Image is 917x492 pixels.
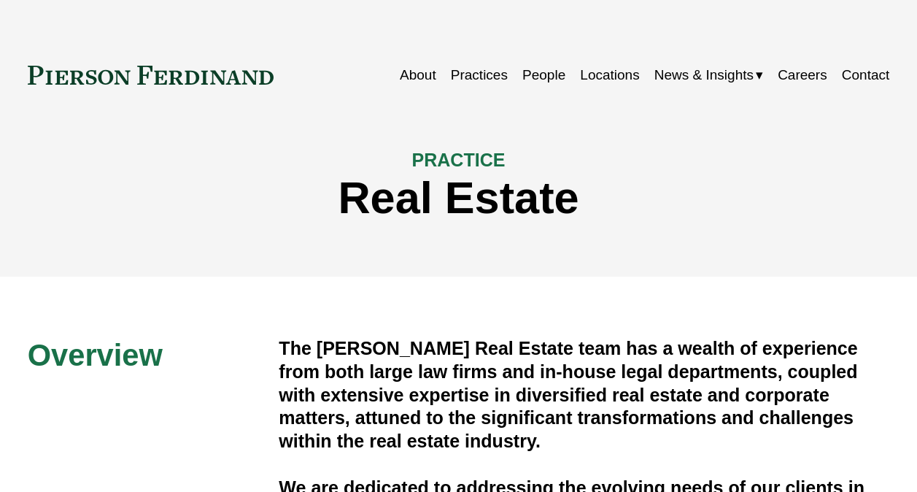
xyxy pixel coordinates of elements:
[411,150,505,170] span: PRACTICE
[451,61,508,89] a: Practices
[522,61,565,89] a: People
[400,61,436,89] a: About
[580,61,639,89] a: Locations
[279,337,889,453] h4: The [PERSON_NAME] Real Estate team has a wealth of experience from both large law firms and in-ho...
[28,338,163,372] span: Overview
[654,61,763,89] a: folder dropdown
[778,61,827,89] a: Careers
[28,172,890,223] h1: Real Estate
[842,61,889,89] a: Contact
[654,63,754,88] span: News & Insights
